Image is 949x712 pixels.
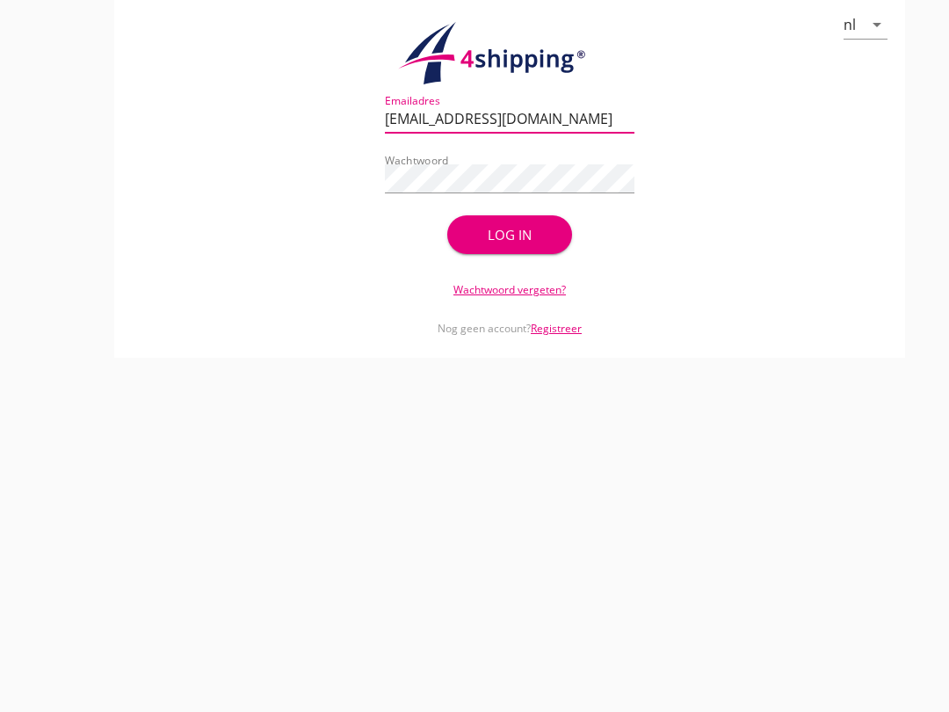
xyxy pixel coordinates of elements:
input: Emailadres [385,105,634,133]
div: Nog geen account? [385,298,634,337]
button: Log in [447,215,572,254]
div: Log in [475,225,544,245]
div: nl [844,17,856,33]
a: Wachtwoord vergeten? [453,282,566,297]
a: Registreer [531,321,582,336]
i: arrow_drop_down [866,14,887,35]
img: logo.1f945f1d.svg [395,21,624,86]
